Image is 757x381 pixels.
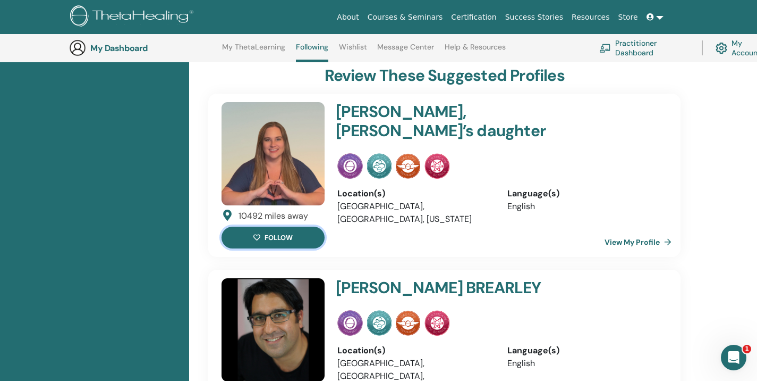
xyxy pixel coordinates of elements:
a: Help & Resources [445,43,506,60]
img: default.jpg [222,102,325,205]
a: Practitioner Dashboard [599,36,689,60]
h4: [PERSON_NAME], [PERSON_NAME]’s daughter [336,102,606,140]
h3: Review these suggested profiles [325,66,565,85]
li: English [507,200,661,213]
h4: [PERSON_NAME] BREARLEY [336,278,606,297]
a: Store [614,7,642,27]
a: View My Profile [605,231,676,253]
li: [GEOGRAPHIC_DATA], [GEOGRAPHIC_DATA], [US_STATE] [337,200,491,226]
img: generic-user-icon.jpg [69,39,86,56]
a: Resources [567,7,614,27]
img: cog.svg [716,40,727,56]
a: My ThetaLearning [222,43,285,60]
a: Courses & Seminars [363,7,447,27]
li: English [507,357,661,370]
div: 10492 miles away [239,210,308,222]
div: Language(s) [507,344,661,357]
h3: My Dashboard [90,43,197,53]
button: follow [222,227,325,249]
a: Message Center [377,43,434,60]
img: logo.png [70,5,197,29]
a: Following [296,43,328,62]
div: Location(s) [337,187,491,200]
a: Wishlist [339,43,367,60]
iframe: Intercom live chat [721,345,746,370]
div: Language(s) [507,187,661,200]
a: About [333,7,363,27]
a: Certification [447,7,500,27]
a: Success Stories [501,7,567,27]
img: chalkboard-teacher.svg [599,44,611,52]
span: 1 [743,345,751,353]
div: Location(s) [337,344,491,357]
